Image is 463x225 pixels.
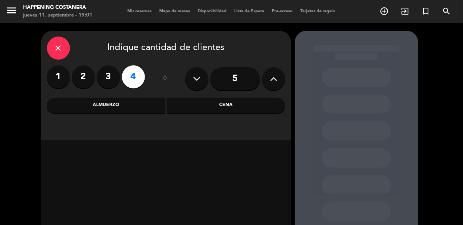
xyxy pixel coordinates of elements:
label: 2 [72,65,95,88]
div: ó [153,65,178,92]
i: search [442,7,451,16]
label: 3 [97,65,120,88]
span: Mis reservas [124,9,156,13]
span: Disponibilidad [194,9,231,13]
div: Happening Costanera [23,4,92,12]
label: 1 [47,65,70,88]
i: menu [6,5,17,16]
span: Tarjetas de regalo [297,9,340,13]
span: Lista de Espera [231,9,268,13]
i: add_circle_outline [380,7,389,16]
div: Cena [167,98,285,113]
div: Indique cantidad de clientes [47,37,285,60]
button: menu [6,5,17,19]
div: Almuerzo [47,98,165,113]
label: 4 [122,65,145,88]
div: jueves 11. septiembre - 19:01 [23,12,92,19]
i: exit_to_app [401,7,410,16]
i: turned_in_not [421,7,431,16]
span: Pre-acceso [268,9,297,13]
span: Mapa de mesas [156,9,194,13]
i: close [54,43,63,53]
